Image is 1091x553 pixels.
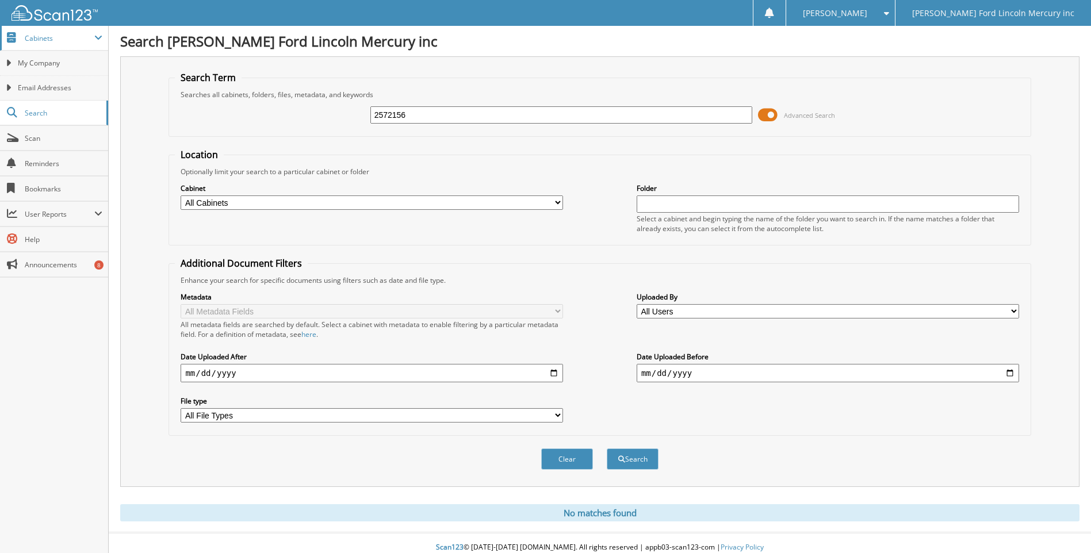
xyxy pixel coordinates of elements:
input: end [637,364,1019,382]
legend: Location [175,148,224,161]
label: Date Uploaded After [181,352,563,362]
div: All metadata fields are searched by default. Select a cabinet with metadata to enable filtering b... [181,320,563,339]
span: Scan [25,133,102,143]
label: Folder [637,183,1019,193]
span: Scan123 [436,542,464,552]
span: User Reports [25,209,94,219]
span: My Company [18,58,102,68]
label: Cabinet [181,183,563,193]
h1: Search [PERSON_NAME] Ford Lincoln Mercury inc [120,32,1079,51]
div: Searches all cabinets, folders, files, metadata, and keywords [175,90,1024,99]
button: Clear [541,448,593,470]
a: Privacy Policy [721,542,764,552]
div: Select a cabinet and begin typing the name of the folder you want to search in. If the name match... [637,214,1019,233]
label: Metadata [181,292,563,302]
legend: Search Term [175,71,242,84]
label: Date Uploaded Before [637,352,1019,362]
span: Advanced Search [784,111,835,120]
div: Optionally limit your search to a particular cabinet or folder [175,167,1024,176]
div: No matches found [120,504,1079,521]
legend: Additional Document Filters [175,257,308,270]
div: 8 [94,260,104,270]
span: Bookmarks [25,184,102,194]
img: scan123-logo-white.svg [12,5,98,21]
input: start [181,364,563,382]
button: Search [607,448,659,470]
span: Help [25,235,102,244]
label: File type [181,396,563,406]
span: [PERSON_NAME] [803,10,867,17]
span: Cabinets [25,33,94,43]
div: Enhance your search for specific documents using filters such as date and file type. [175,275,1024,285]
a: here [301,329,316,339]
label: Uploaded By [637,292,1019,302]
span: Announcements [25,260,102,270]
span: [PERSON_NAME] Ford Lincoln Mercury inc [912,10,1074,17]
span: Search [25,108,101,118]
span: Email Addresses [18,83,102,93]
span: Reminders [25,159,102,168]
